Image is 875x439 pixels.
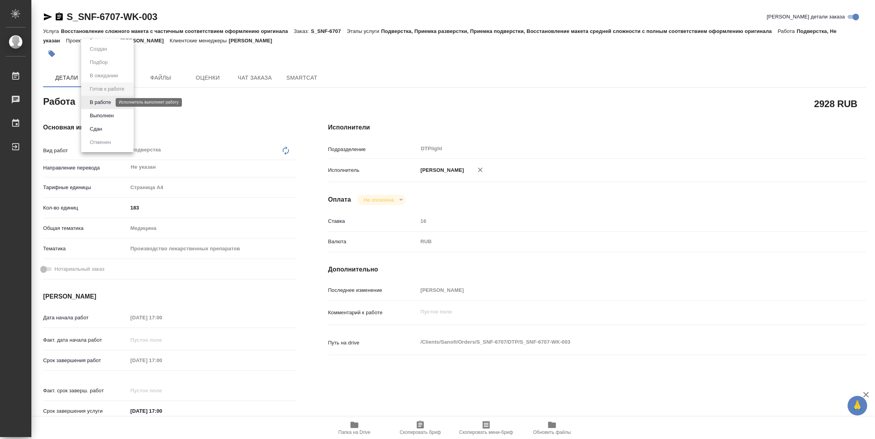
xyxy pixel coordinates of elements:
[87,45,109,53] button: Создан
[87,58,110,67] button: Подбор
[87,98,113,107] button: В работе
[87,138,113,147] button: Отменен
[87,71,120,80] button: В ожидании
[87,85,127,93] button: Готов к работе
[87,125,104,133] button: Сдан
[87,111,116,120] button: Выполнен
